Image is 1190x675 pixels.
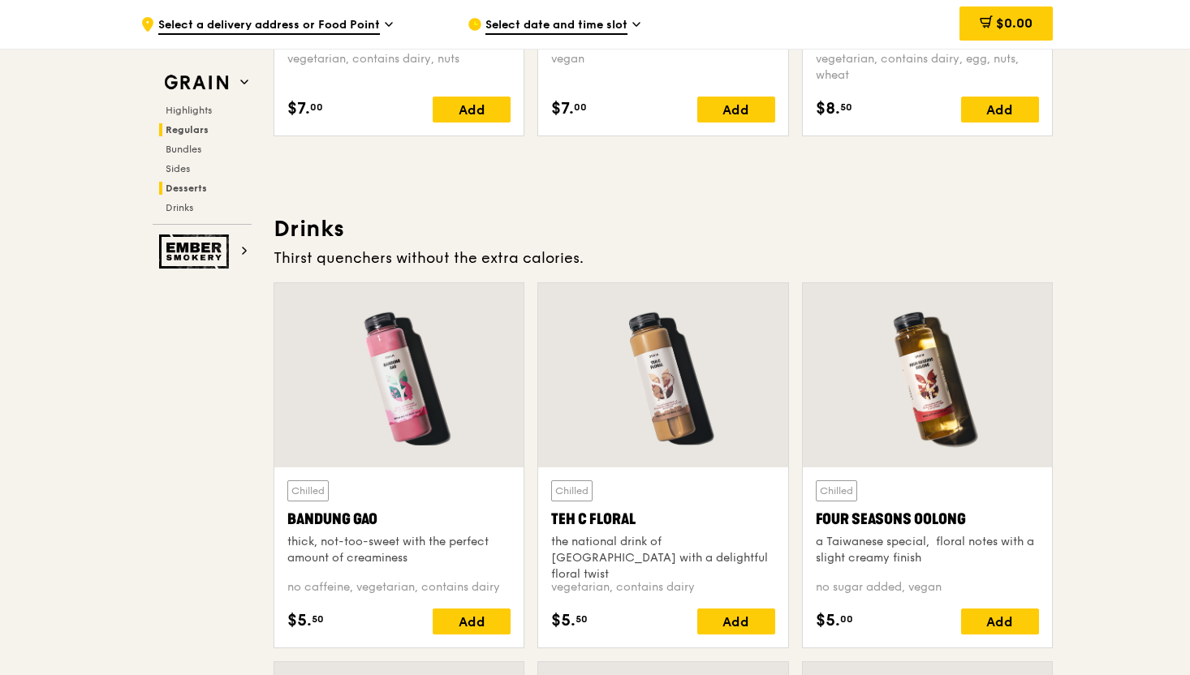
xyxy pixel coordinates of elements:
div: Chilled [287,480,329,501]
span: $5. [287,608,312,633]
div: a Taiwanese special, floral notes with a slight creamy finish [816,534,1039,566]
span: Drinks [166,202,193,213]
div: the national drink of [GEOGRAPHIC_DATA] with a delightful floral twist [551,534,774,583]
span: $5. [551,608,576,633]
div: Four Seasons Oolong [816,508,1039,531]
div: Thirst quenchers without the extra calories. [274,247,1053,269]
div: vegetarian, contains dairy, egg, nuts, wheat [816,51,1039,84]
span: Select date and time slot [485,17,627,35]
span: Desserts [166,183,207,194]
div: Chilled [816,480,857,501]
span: 00 [574,101,587,114]
div: vegetarian, contains dairy [551,579,774,595]
div: no sugar added, vegan [816,579,1039,595]
span: 50 [576,613,588,626]
div: Add [961,608,1039,634]
div: Teh C Floral [551,508,774,531]
span: Select a delivery address or Food Point [158,17,380,35]
span: Sides [166,163,190,174]
img: Grain web logo [159,68,234,97]
span: $0.00 [996,15,1033,31]
div: Add [433,608,511,634]
span: 50 [840,101,852,114]
span: $8. [816,97,840,121]
span: Regulars [166,124,209,135]
h3: Drinks [274,214,1053,243]
div: Chilled [551,480,593,501]
div: vegan [551,51,774,84]
span: $7. [551,97,574,121]
span: $7. [287,97,310,121]
div: Add [433,97,511,123]
span: Highlights [166,105,212,116]
span: 00 [310,101,323,114]
span: Bundles [166,144,201,155]
div: Bandung Gao [287,508,511,531]
span: $5. [816,608,840,633]
div: vegetarian, contains dairy, nuts [287,51,511,84]
div: no caffeine, vegetarian, contains dairy [287,579,511,595]
img: Ember Smokery web logo [159,234,234,269]
div: Add [961,97,1039,123]
div: thick, not-too-sweet with the perfect amount of creaminess [287,534,511,566]
div: Add [697,97,775,123]
div: Add [697,608,775,634]
span: 50 [312,613,324,626]
span: 00 [840,613,853,626]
